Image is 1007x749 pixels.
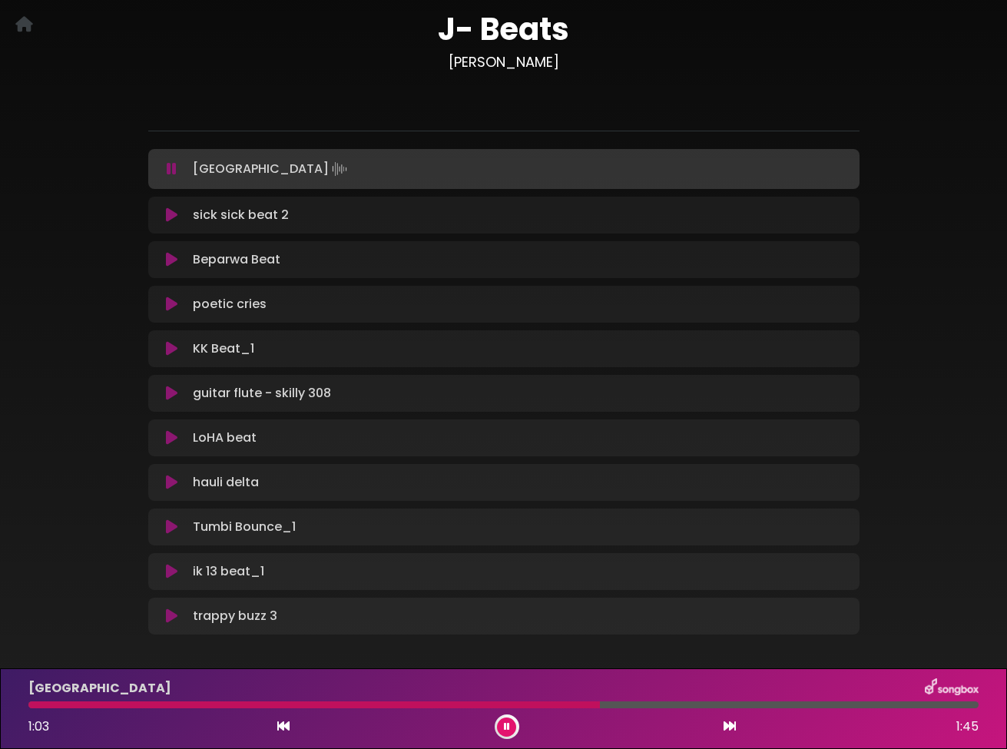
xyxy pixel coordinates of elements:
p: poetic cries [193,295,267,313]
p: LoHA beat [193,429,257,447]
p: ik 13 beat_1 [193,562,264,581]
p: sick sick beat 2 [193,206,289,224]
p: Tumbi Bounce_1 [193,518,296,536]
h1: J- Beats [148,11,860,48]
p: Beparwa Beat [193,250,280,269]
p: KK Beat_1 [193,340,254,358]
p: guitar flute - skilly 308 [193,384,331,403]
p: trappy buzz 3 [193,607,277,625]
h3: [PERSON_NAME] [148,54,860,71]
img: songbox-logo-white.png [925,678,979,698]
p: [GEOGRAPHIC_DATA] [28,679,171,698]
p: [GEOGRAPHIC_DATA] [193,158,350,180]
p: hauli delta [193,473,259,492]
img: waveform4.gif [329,158,350,180]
